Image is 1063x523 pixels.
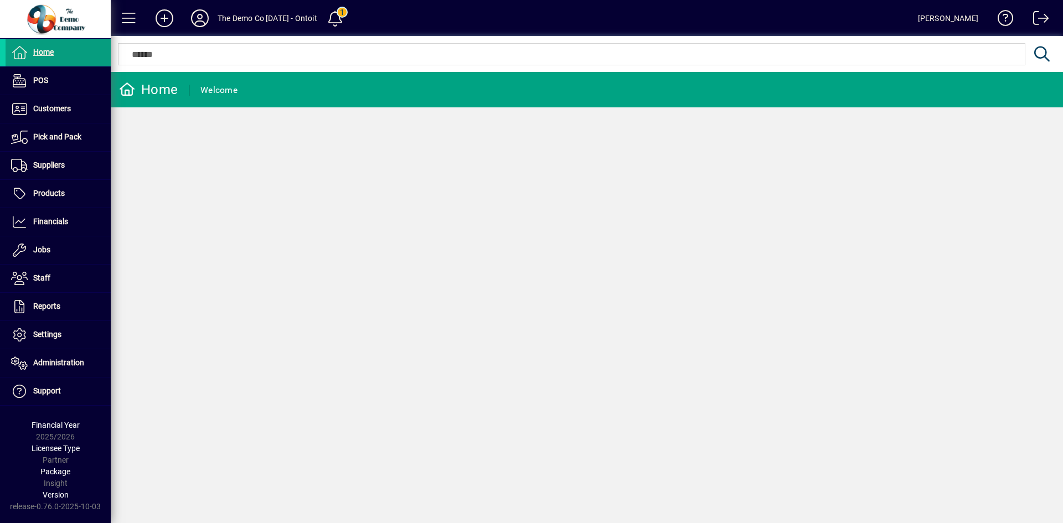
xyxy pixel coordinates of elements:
div: [PERSON_NAME] [918,9,978,27]
span: Jobs [33,245,50,254]
span: Licensee Type [32,444,80,453]
span: Version [43,490,69,499]
span: Support [33,386,61,395]
a: Support [6,377,111,405]
a: Settings [6,321,111,349]
span: Financials [33,217,68,226]
div: Home [119,81,178,99]
a: Financials [6,208,111,236]
span: POS [33,76,48,85]
a: Staff [6,265,111,292]
a: Suppliers [6,152,111,179]
span: Financial Year [32,421,80,429]
span: Reports [33,302,60,310]
div: The Demo Co [DATE] - Ontoit [218,9,317,27]
span: Administration [33,358,84,367]
a: Jobs [6,236,111,264]
span: Customers [33,104,71,113]
span: Pick and Pack [33,132,81,141]
a: Administration [6,349,111,377]
span: Home [33,48,54,56]
button: Profile [182,8,218,28]
a: Reports [6,293,111,320]
span: Products [33,189,65,198]
a: Products [6,180,111,208]
span: Suppliers [33,160,65,169]
span: Package [40,467,70,476]
button: Add [147,8,182,28]
span: Settings [33,330,61,339]
a: Logout [1025,2,1049,38]
span: Staff [33,273,50,282]
a: Knowledge Base [989,2,1014,38]
a: POS [6,67,111,95]
a: Customers [6,95,111,123]
div: Welcome [200,81,238,99]
a: Pick and Pack [6,123,111,151]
